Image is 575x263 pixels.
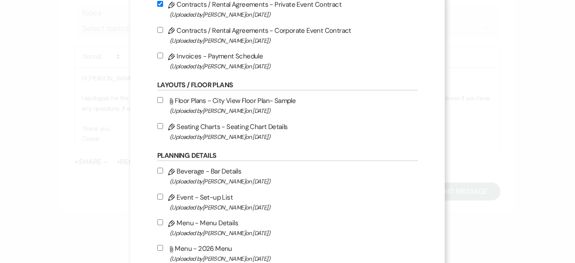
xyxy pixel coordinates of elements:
span: (Uploaded by [PERSON_NAME] on [DATE] ) [170,61,418,71]
input: Contracts / Rental Agreements - Corporate Event Contract(Uploaded by[PERSON_NAME]on [DATE]) [157,27,163,33]
input: Event - Set-up List(Uploaded by[PERSON_NAME]on [DATE]) [157,194,163,200]
input: Contracts / Rental Agreements - Private Event Contract(Uploaded by[PERSON_NAME]on [DATE]) [157,1,163,7]
input: Beverage - Bar Details(Uploaded by[PERSON_NAME]on [DATE]) [157,168,163,174]
span: (Uploaded by [PERSON_NAME] on [DATE] ) [170,228,418,238]
span: (Uploaded by [PERSON_NAME] on [DATE] ) [170,132,418,142]
label: Contracts / Rental Agreements - Corporate Event Contract [157,25,418,46]
input: Menu - 2026 Menu(Uploaded by[PERSON_NAME]on [DATE]) [157,245,163,251]
label: Beverage - Bar Details [157,165,418,187]
span: (Uploaded by [PERSON_NAME] on [DATE] ) [170,202,418,213]
span: (Uploaded by [PERSON_NAME] on [DATE] ) [170,176,418,187]
label: Floor Plans - City View Floor Plan- Sample [157,95,418,116]
input: Floor Plans - City View Floor Plan- Sample(Uploaded by[PERSON_NAME]on [DATE]) [157,97,163,103]
label: Event - Set-up List [157,192,418,213]
label: Invoices - Payment Schedule [157,50,418,71]
h6: Planning Details [157,151,418,161]
label: Menu - Menu Details [157,217,418,238]
input: Seating Charts - Seating Chart Details(Uploaded by[PERSON_NAME]on [DATE]) [157,123,163,129]
h6: Layouts / Floor Plans [157,80,418,90]
input: Menu - Menu Details(Uploaded by[PERSON_NAME]on [DATE]) [157,219,163,225]
span: (Uploaded by [PERSON_NAME] on [DATE] ) [170,36,418,46]
span: (Uploaded by [PERSON_NAME] on [DATE] ) [170,9,418,20]
label: Seating Charts - Seating Chart Details [157,121,418,142]
span: (Uploaded by [PERSON_NAME] on [DATE] ) [170,106,418,116]
input: Invoices - Payment Schedule(Uploaded by[PERSON_NAME]on [DATE]) [157,53,163,58]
